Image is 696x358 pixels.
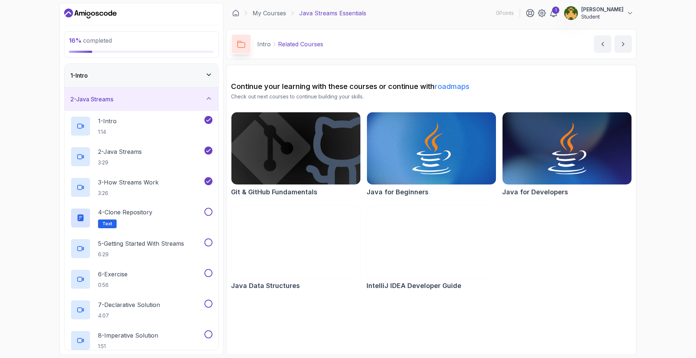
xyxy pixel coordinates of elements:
p: 7 - Declarative Solution [98,300,160,309]
div: 1 [552,7,559,14]
button: 8-Imperative Solution1:51 [70,330,212,351]
p: 0:56 [98,281,128,289]
p: 4 - Clone Repository [98,208,152,217]
p: 3 - How Streams Work [98,178,159,187]
p: 5 - Getting Started With Streams [98,239,184,248]
p: 3:26 [98,190,159,197]
iframe: chat widget [665,329,689,351]
p: 4:07 [98,312,160,319]
p: [PERSON_NAME] [581,6,623,13]
a: Git & GitHub Fundamentals cardGit & GitHub Fundamentals [231,112,361,197]
a: Java for Beginners cardJava for Beginners [367,112,496,197]
a: Dashboard [232,9,239,17]
button: user profile image[PERSON_NAME]Student [564,6,634,20]
h3: 1 - Intro [70,71,88,80]
p: Student [581,13,623,20]
img: Java for Beginners card [367,112,496,184]
p: Java Streams Essentials [299,9,366,17]
button: 1-Intro1:14 [70,116,212,136]
a: roadmaps [435,82,469,91]
button: 7-Declarative Solution4:07 [70,300,212,320]
img: Java Data Structures card [231,206,360,278]
button: 2-Java Streams [64,87,218,111]
button: previous content [594,35,611,53]
p: Intro [257,40,271,48]
span: completed [69,37,112,44]
span: Text [102,221,112,227]
p: Related Courses [278,40,323,48]
img: IntelliJ IDEA Developer Guide card [367,206,496,278]
p: 6 - Exercise [98,270,128,279]
p: 3:29 [98,159,142,166]
p: 8 - Imperative Solution [98,331,158,340]
a: 1 [549,9,558,17]
a: Java for Developers cardJava for Developers [502,112,632,197]
iframe: chat widget [558,174,689,325]
img: Java for Developers card [503,112,632,184]
button: 1-Intro [64,64,218,87]
span: 16 % [69,37,82,44]
button: 6-Exercise0:56 [70,269,212,289]
h2: Java for Developers [502,187,568,197]
h2: Git & GitHub Fundamentals [231,187,317,197]
h3: 2 - Java Streams [70,95,113,104]
button: next content [614,35,632,53]
h2: Java Data Structures [231,281,300,291]
h2: Continue your learning with these courses or continue with [231,81,632,92]
img: user profile image [564,6,578,20]
p: 6:29 [98,251,184,258]
button: 3-How Streams Work3:26 [70,177,212,198]
p: 1:14 [98,128,117,136]
button: 5-Getting Started With Streams6:29 [70,238,212,259]
button: 4-Clone RepositoryText [70,208,212,228]
h2: Java for Beginners [367,187,429,197]
p: Check out next courses to continue building your skills. [231,93,632,100]
p: 2 - Java Streams [98,147,142,156]
p: 1 - Intro [98,117,117,125]
a: Dashboard [64,8,117,19]
button: 2-Java Streams3:29 [70,147,212,167]
p: 0 Points [496,9,514,17]
h2: IntelliJ IDEA Developer Guide [367,281,461,291]
img: Git & GitHub Fundamentals card [231,112,360,184]
a: Java Data Structures cardJava Data Structures [231,205,361,291]
p: 1:51 [98,343,158,350]
a: IntelliJ IDEA Developer Guide cardIntelliJ IDEA Developer Guide [367,205,496,291]
a: My Courses [253,9,286,17]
